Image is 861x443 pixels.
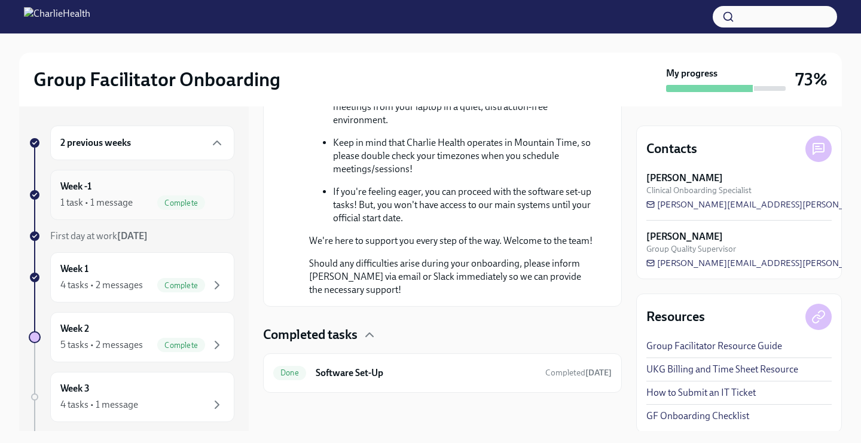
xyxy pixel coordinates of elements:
h4: Completed tasks [263,326,358,344]
div: 1 task • 1 message [60,196,133,209]
h3: 73% [795,69,828,90]
a: Week 14 tasks • 2 messagesComplete [29,252,234,303]
span: Group Quality Supervisor [646,243,736,255]
span: Completed [545,368,612,378]
img: CharlieHealth [24,7,90,26]
a: How to Submit an IT Ticket [646,386,756,399]
span: Done [273,368,306,377]
h6: Week 1 [60,262,88,276]
strong: [DATE] [585,368,612,378]
div: Completed tasks [263,326,622,344]
h4: Resources [646,308,705,326]
h6: Week -1 [60,180,91,193]
strong: [PERSON_NAME] [646,230,723,243]
span: Complete [157,341,205,350]
p: Should any difficulties arise during your onboarding, please inform [PERSON_NAME] via email or Sl... [309,257,593,297]
p: Keep in mind that Charlie Health operates in Mountain Time, so please double check your timezones... [333,136,593,176]
p: If you're feeling eager, you can proceed with the software set-up tasks! But, you won't have acce... [333,185,593,225]
a: GF Onboarding Checklist [646,410,749,423]
div: 4 tasks • 2 messages [60,279,143,292]
strong: [DATE] [117,230,148,242]
strong: [PERSON_NAME] [646,172,723,185]
a: UKG Billing and Time Sheet Resource [646,363,798,376]
h2: Group Facilitator Onboarding [33,68,280,91]
span: Complete [157,281,205,290]
div: 5 tasks • 2 messages [60,338,143,352]
a: Group Facilitator Resource Guide [646,340,782,353]
a: Week 34 tasks • 1 message [29,372,234,422]
div: 4 tasks • 1 message [60,398,138,411]
h6: Week 2 [60,322,89,335]
h6: Week 3 [60,382,90,395]
h6: Software Set-Up [316,366,536,380]
p: We're here to support you every step of the way. Welcome to the team! [309,234,593,248]
span: Clinical Onboarding Specialist [646,185,752,196]
a: DoneSoftware Set-UpCompleted[DATE] [273,363,612,383]
div: 2 previous weeks [50,126,234,160]
a: First day at work[DATE] [29,230,234,243]
span: Complete [157,198,205,207]
span: First day at work [50,230,148,242]
h4: Contacts [646,140,697,158]
a: Week 25 tasks • 2 messagesComplete [29,312,234,362]
strong: My progress [666,67,717,80]
a: Week -11 task • 1 messageComplete [29,170,234,220]
h6: 2 previous weeks [60,136,131,149]
span: September 17th, 2025 14:59 [545,367,612,378]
